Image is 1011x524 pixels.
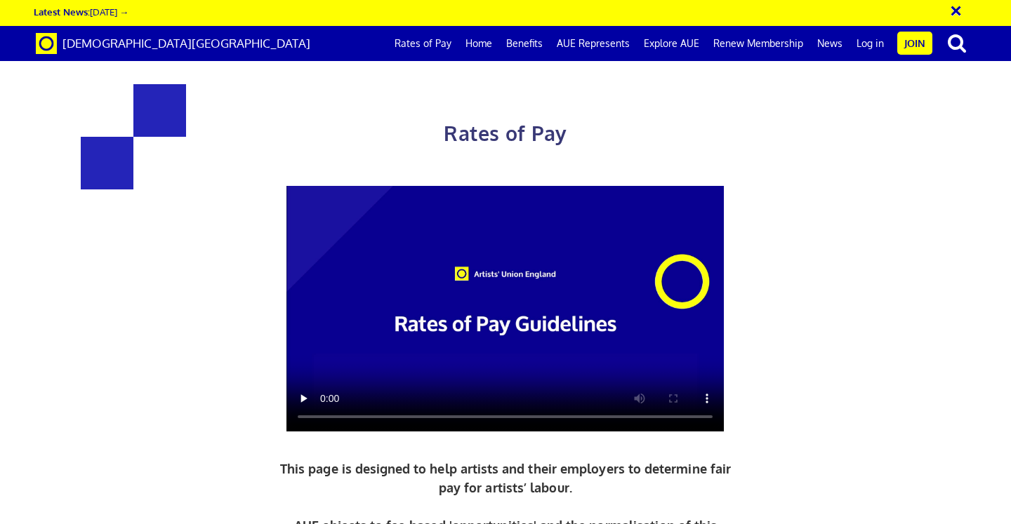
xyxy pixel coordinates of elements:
a: Renew Membership [706,26,810,61]
span: Rates of Pay [444,121,567,146]
a: News [810,26,850,61]
a: Join [897,32,932,55]
a: Benefits [499,26,550,61]
a: Home [458,26,499,61]
a: Log in [850,26,891,61]
a: Explore AUE [637,26,706,61]
span: [DEMOGRAPHIC_DATA][GEOGRAPHIC_DATA] [62,36,310,51]
a: AUE Represents [550,26,637,61]
strong: Latest News: [34,6,90,18]
button: search [935,28,979,58]
a: Latest News:[DATE] → [34,6,128,18]
a: Rates of Pay [388,26,458,61]
a: Brand [DEMOGRAPHIC_DATA][GEOGRAPHIC_DATA] [25,26,321,61]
